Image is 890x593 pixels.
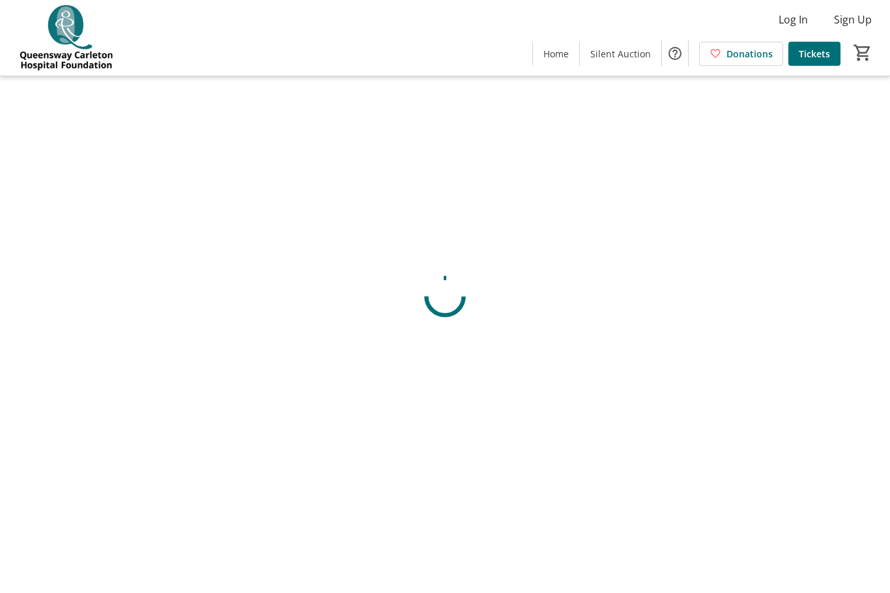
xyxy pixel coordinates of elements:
button: Sign Up [824,9,882,30]
a: Donations [699,42,783,66]
button: Cart [851,41,874,65]
span: Tickets [799,47,830,61]
span: Silent Auction [590,47,651,61]
button: Log In [768,9,818,30]
a: Silent Auction [580,42,661,66]
span: Home [543,47,569,61]
span: Donations [726,47,773,61]
a: Home [533,42,579,66]
img: QCH Foundation's Logo [8,5,124,70]
span: Sign Up [834,12,872,27]
a: Tickets [788,42,840,66]
button: Help [662,40,688,66]
span: Log In [779,12,808,27]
